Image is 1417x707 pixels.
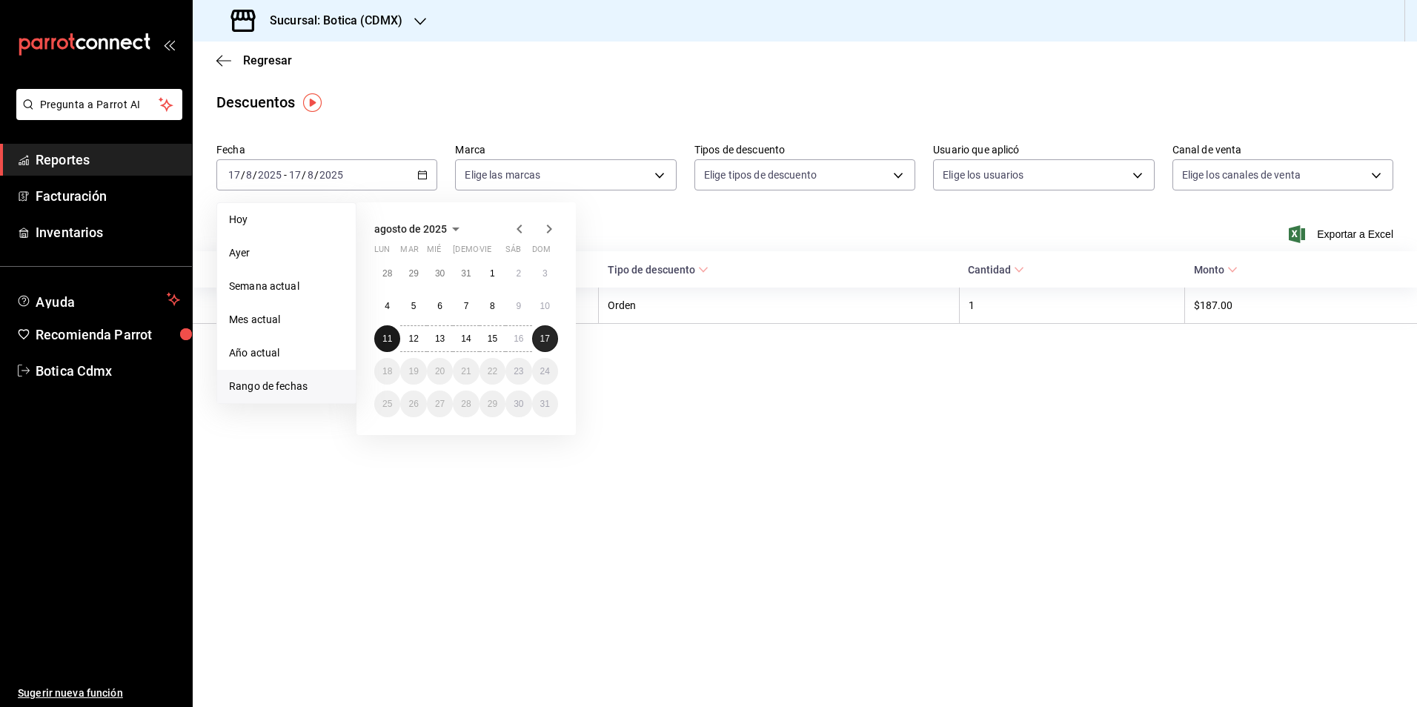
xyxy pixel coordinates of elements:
[490,268,495,279] abbr: 1 de agosto de 2025
[479,293,505,319] button: 8 de agosto de 2025
[400,245,418,260] abbr: martes
[479,391,505,417] button: 29 de agosto de 2025
[490,301,495,311] abbr: 8 de agosto de 2025
[374,358,400,385] button: 18 de agosto de 2025
[479,245,491,260] abbr: viernes
[288,169,302,181] input: --
[540,301,550,311] abbr: 10 de agosto de 2025
[243,53,292,67] span: Regresar
[453,358,479,385] button: 21 de agosto de 2025
[374,245,390,260] abbr: lunes
[453,260,479,287] button: 31 de julio de 2025
[461,366,471,376] abbr: 21 de agosto de 2025
[540,366,550,376] abbr: 24 de agosto de 2025
[453,325,479,352] button: 14 de agosto de 2025
[461,268,471,279] abbr: 31 de julio de 2025
[400,391,426,417] button: 26 de agosto de 2025
[464,301,469,311] abbr: 7 de agosto de 2025
[229,345,344,361] span: Año actual
[540,399,550,409] abbr: 31 de agosto de 2025
[505,293,531,319] button: 9 de agosto de 2025
[437,301,442,311] abbr: 6 de agosto de 2025
[36,291,161,308] span: Ayuda
[408,268,418,279] abbr: 29 de julio de 2025
[382,268,392,279] abbr: 28 de julio de 2025
[374,260,400,287] button: 28 de julio de 2025
[302,169,306,181] span: /
[488,333,497,344] abbr: 15 de agosto de 2025
[1194,264,1238,276] span: Monto
[374,325,400,352] button: 11 de agosto de 2025
[532,260,558,287] button: 3 de agosto de 2025
[465,167,540,182] span: Elige las marcas
[40,97,159,113] span: Pregunta a Parrot AI
[435,333,445,344] abbr: 13 de agosto de 2025
[36,150,180,170] span: Reportes
[284,169,287,181] span: -
[408,399,418,409] abbr: 26 de agosto de 2025
[229,245,344,261] span: Ayer
[427,260,453,287] button: 30 de julio de 2025
[400,293,426,319] button: 5 de agosto de 2025
[453,391,479,417] button: 28 de agosto de 2025
[427,293,453,319] button: 6 de agosto de 2025
[704,167,817,182] span: Elige tipos de descuento
[228,169,241,181] input: --
[943,167,1023,182] span: Elige los usuarios
[374,293,400,319] button: 4 de agosto de 2025
[516,301,521,311] abbr: 9 de agosto de 2025
[505,391,531,417] button: 30 de agosto de 2025
[382,399,392,409] abbr: 25 de agosto de 2025
[36,186,180,206] span: Facturación
[253,169,257,181] span: /
[435,268,445,279] abbr: 30 de julio de 2025
[257,169,282,181] input: ----
[435,366,445,376] abbr: 20 de agosto de 2025
[229,279,344,294] span: Semana actual
[532,293,558,319] button: 10 de agosto de 2025
[229,312,344,328] span: Mes actual
[1172,145,1393,155] label: Canal de venta
[314,169,319,181] span: /
[18,686,180,701] span: Sugerir nueva función
[258,12,402,30] h3: Sucursal: Botica (CDMX)
[10,107,182,123] a: Pregunta a Parrot AI
[968,264,1024,276] span: Cantidad
[479,260,505,287] button: 1 de agosto de 2025
[303,93,322,112] img: Tooltip marker
[1292,225,1393,243] button: Exportar a Excel
[505,245,521,260] abbr: sábado
[245,169,253,181] input: --
[16,89,182,120] button: Pregunta a Parrot AI
[455,145,676,155] label: Marca
[427,325,453,352] button: 13 de agosto de 2025
[694,145,915,155] label: Tipos de descuento
[382,366,392,376] abbr: 18 de agosto de 2025
[408,333,418,344] abbr: 12 de agosto de 2025
[479,358,505,385] button: 22 de agosto de 2025
[408,366,418,376] abbr: 19 de agosto de 2025
[453,293,479,319] button: 7 de agosto de 2025
[36,361,180,381] span: Botica Cdmx
[514,333,523,344] abbr: 16 de agosto de 2025
[427,358,453,385] button: 20 de agosto de 2025
[453,245,540,260] abbr: jueves
[933,145,1154,155] label: Usuario que aplicó
[400,358,426,385] button: 19 de agosto de 2025
[427,391,453,417] button: 27 de agosto de 2025
[1185,288,1417,324] th: $187.00
[608,264,708,276] span: Tipo de descuento
[505,260,531,287] button: 2 de agosto de 2025
[479,325,505,352] button: 15 de agosto de 2025
[427,245,441,260] abbr: miércoles
[36,222,180,242] span: Inventarios
[400,260,426,287] button: 29 de julio de 2025
[229,379,344,394] span: Rango de fechas
[229,212,344,228] span: Hoy
[599,288,960,324] th: Orden
[216,145,437,155] label: Fecha
[532,245,551,260] abbr: domingo
[374,391,400,417] button: 25 de agosto de 2025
